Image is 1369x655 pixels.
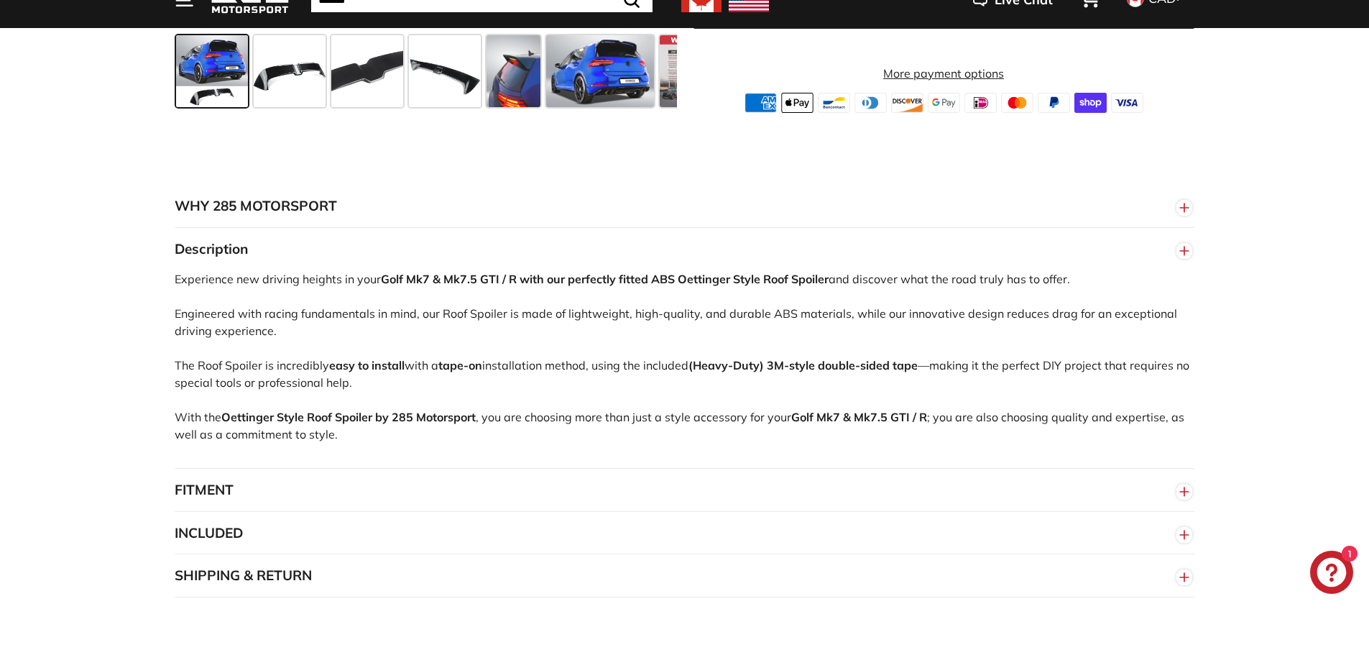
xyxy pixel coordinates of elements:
[818,93,850,113] img: bancontact
[1111,93,1143,113] img: visa
[791,410,927,424] strong: Golf Mk7 & Mk7.5 GTI / R
[221,410,304,424] strong: Oettinger Style
[854,93,887,113] img: diners_club
[381,272,829,286] strong: Golf Mk7 & Mk7.5 GTI / R with our perfectly fitted ABS Oettinger Style Roof Spoiler
[175,228,1195,271] button: Description
[307,410,476,424] strong: Roof Spoiler by 285 Motorsport
[329,358,405,372] strong: easy to install
[1001,93,1033,113] img: master
[928,93,960,113] img: google_pay
[745,93,777,113] img: american_express
[175,512,1195,555] button: INCLUDED
[693,65,1195,82] a: More payment options
[1306,551,1358,597] inbox-online-store-chat: Shopify online store chat
[175,270,1195,468] div: Experience new driving heights in your and discover what the road truly has to offer. Engineered ...
[1074,93,1107,113] img: shopify_pay
[1038,93,1070,113] img: paypal
[688,358,918,372] strong: (Heavy-Duty) 3M-style double-sided tape
[964,93,997,113] img: ideal
[175,469,1195,512] button: FITMENT
[891,93,923,113] img: discover
[438,358,482,372] strong: tape-on
[781,93,813,113] img: apple_pay
[175,185,1195,228] button: WHY 285 MOTORSPORT
[175,554,1195,597] button: SHIPPING & RETURN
